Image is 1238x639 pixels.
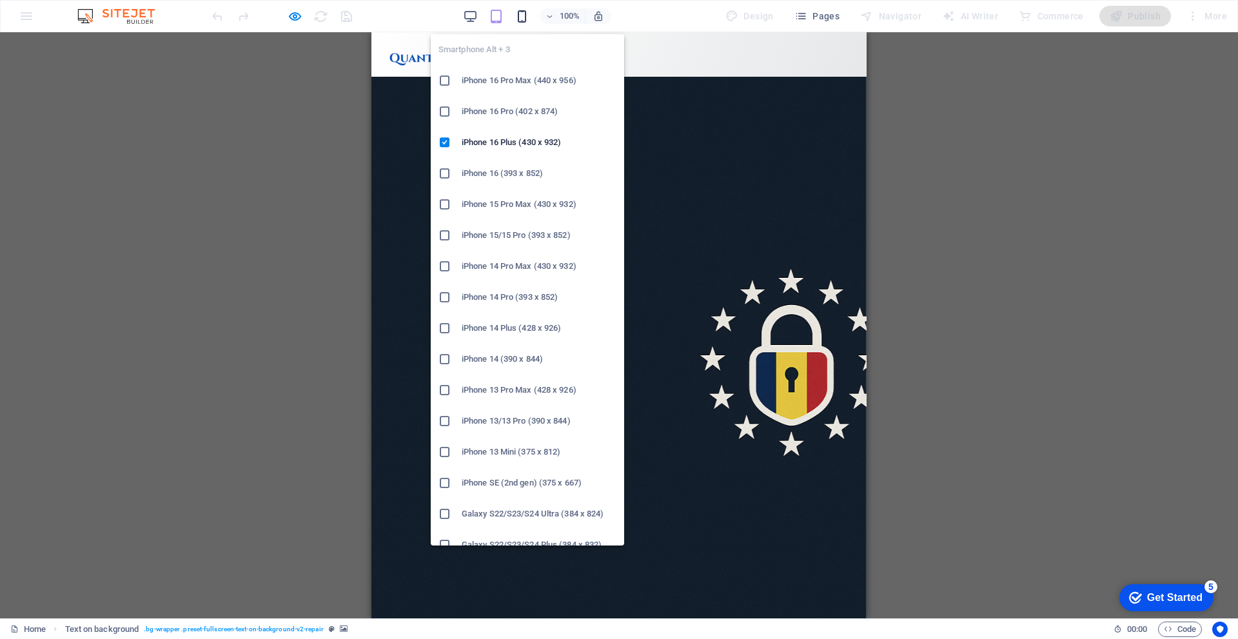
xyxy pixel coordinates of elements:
h6: iPhone 13 Mini (375 x 812) [462,444,616,460]
h6: iPhone 14 Pro Max (430 x 932) [462,259,616,274]
button: Usercentrics [1212,622,1228,637]
span: Pages [794,10,840,23]
div: 5 [95,3,108,15]
h6: iPhone 16 (393 x 852) [462,166,616,181]
h6: iPhone 13 Pro Max (428 x 926) [462,382,616,398]
i: This element is a customizable preset [329,625,335,633]
span: : [1136,624,1138,634]
h6: iPhone 14 Plus (428 x 926) [462,320,616,336]
a: Click to cancel selection. Double-click to open Pages [10,622,46,637]
button: Code [1158,622,1202,637]
nav: breadcrumb [65,622,348,637]
button: 100% [540,8,585,24]
h6: Galaxy S22/S23/S24 Ultra (384 x 824) [462,506,616,522]
h6: iPhone 16 Pro Max (440 x 956) [462,73,616,88]
img: Editor Logo [74,8,171,24]
span: Click to select. Double-click to edit [65,622,139,637]
h6: Galaxy S22/S23/S24 Plus (384 x 832) [462,537,616,553]
span: Code [1164,622,1196,637]
span: 00 00 [1127,622,1147,637]
h6: 100% [559,8,580,24]
h6: iPhone 15/15 Pro (393 x 852) [462,228,616,243]
h6: iPhone 13/13 Pro (390 x 844) [462,413,616,429]
div: Get Started [38,14,93,26]
h6: Session time [1114,622,1148,637]
h6: iPhone 16 Plus (430 x 932) [462,135,616,150]
span: . bg-wrapper .preset-fullscreen-text-on-background-v2-repair [144,622,323,637]
h6: iPhone 15 Pro Max (430 x 932) [462,197,616,212]
h6: iPhone 14 (390 x 844) [462,351,616,367]
h6: iPhone 16 Pro (402 x 874) [462,104,616,119]
h6: iPhone SE (2nd gen) (375 x 667) [462,475,616,491]
i: This element contains a background [340,625,348,633]
i: On resize automatically adjust zoom level to fit chosen device. [593,10,604,22]
div: Get Started 5 items remaining, 0% complete [10,6,104,34]
button: Pages [789,6,845,26]
h6: iPhone 14 Pro (393 x 852) [462,290,616,305]
img: RepairIT Template [15,14,177,36]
